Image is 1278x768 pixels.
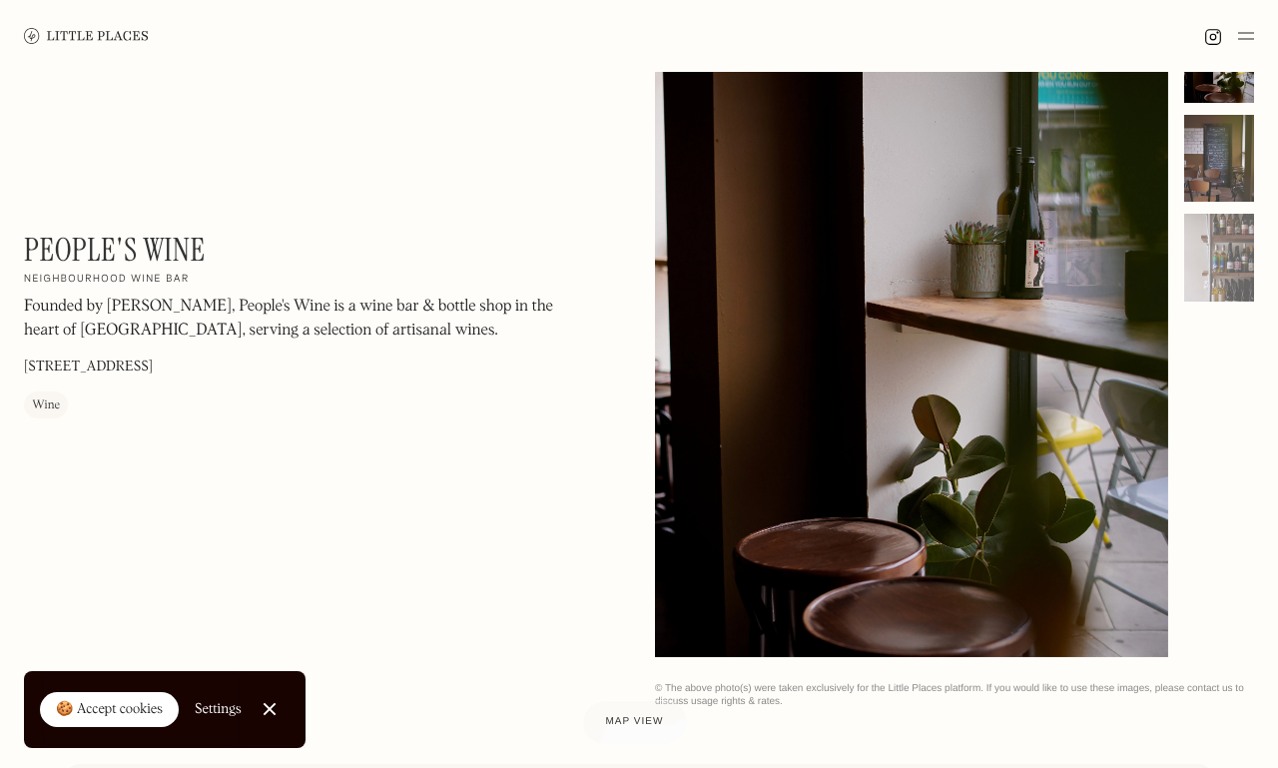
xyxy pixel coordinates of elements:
[24,295,563,343] p: Founded by [PERSON_NAME], People's Wine is a wine bar & bottle shop in the heart of [GEOGRAPHIC_D...
[40,692,179,728] a: 🍪 Accept cookies
[24,231,205,269] h1: People's Wine
[606,716,664,727] span: Map view
[56,700,163,720] div: 🍪 Accept cookies
[32,395,60,415] div: Wine
[195,702,242,716] div: Settings
[269,709,270,710] div: Close Cookie Popup
[24,273,190,287] h2: Neighbourhood wine bar
[195,687,242,732] a: Settings
[582,700,688,744] a: Map view
[655,682,1254,708] div: © The above photo(s) were taken exclusively for the Little Places platform. If you would like to ...
[24,357,153,378] p: [STREET_ADDRESS]
[250,689,290,729] a: Close Cookie Popup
